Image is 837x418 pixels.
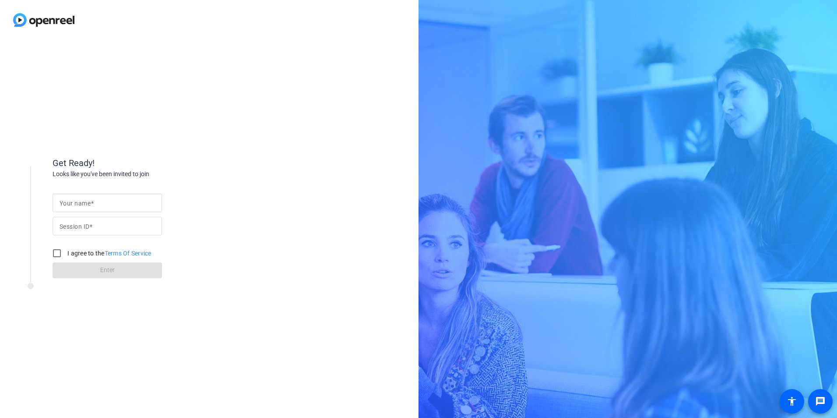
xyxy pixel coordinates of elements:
[53,170,228,179] div: Looks like you've been invited to join
[105,250,151,257] a: Terms Of Service
[66,249,151,258] label: I agree to the
[787,396,797,407] mat-icon: accessibility
[53,156,228,170] div: Get Ready!
[60,200,91,207] mat-label: Your name
[815,396,826,407] mat-icon: message
[60,223,89,230] mat-label: Session ID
